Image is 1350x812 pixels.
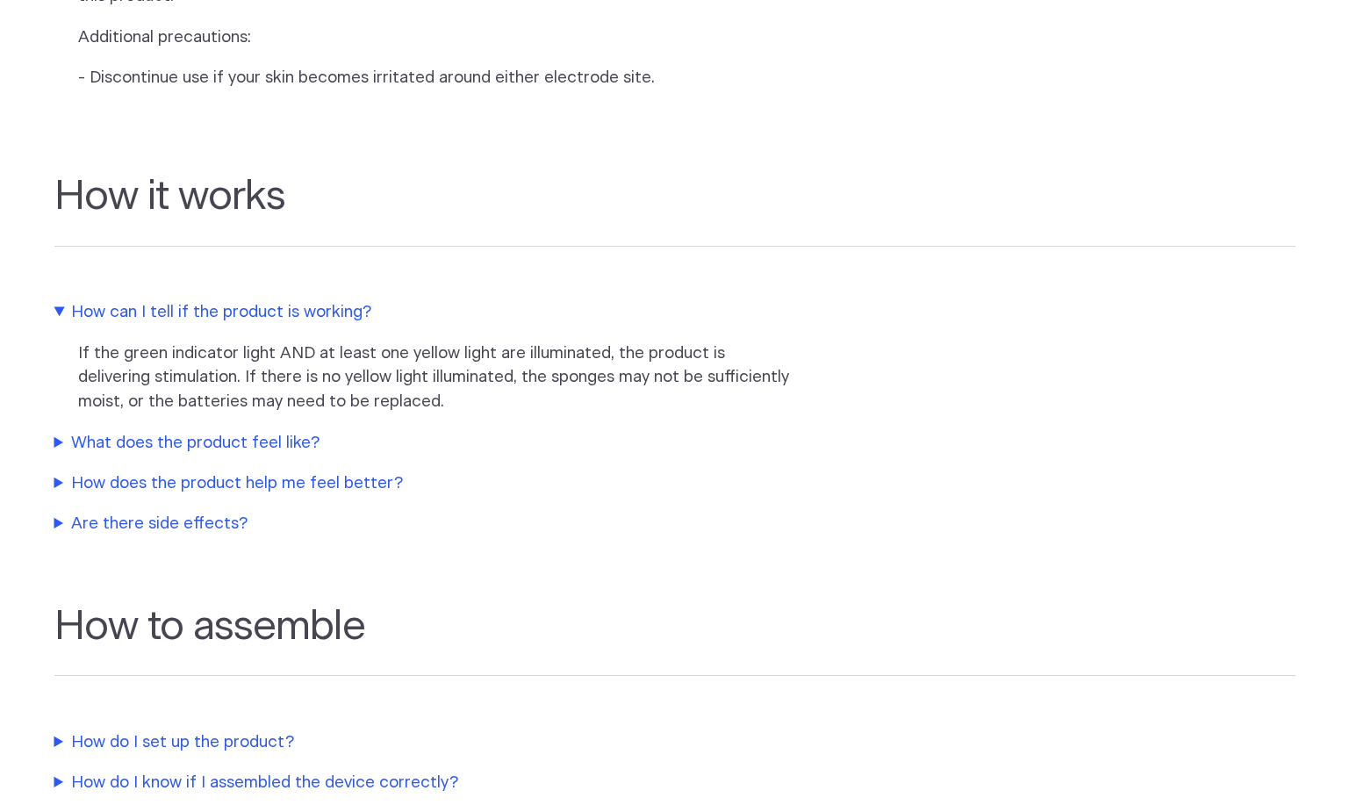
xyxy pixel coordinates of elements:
summary: How do I set up the product? [54,730,792,755]
summary: Are there side effects? [54,512,792,536]
summary: What does the product feel like? [54,431,792,456]
summary: How can I tell if the product is working? [54,300,792,325]
summary: How do I know if I assembled the device correctly? [54,771,792,795]
p: Additional precautions: [78,25,794,50]
h2: How it works [54,173,1296,247]
p: - Discontinue use if your skin becomes irritated around either electrode site. [78,66,794,90]
h2: How to assemble [54,603,1296,677]
summary: How does the product help me feel better? [54,471,792,496]
p: If the green indicator light AND at least one yellow light are illuminated, the product is delive... [78,341,794,415]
